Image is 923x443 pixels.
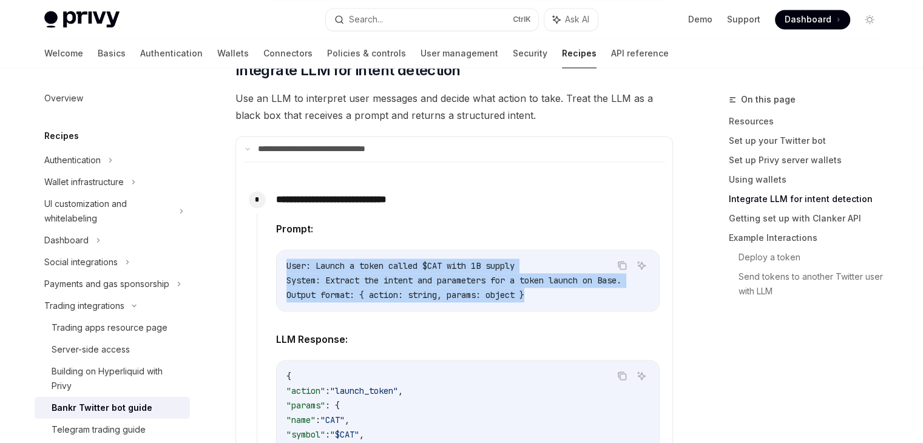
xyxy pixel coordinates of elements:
[729,150,889,170] a: Set up Privy server wallets
[359,429,364,440] span: ,
[785,13,831,25] span: Dashboard
[276,333,348,345] strong: LLM Response:
[98,39,126,68] a: Basics
[327,39,406,68] a: Policies & controls
[52,364,183,393] div: Building on Hyperliquid with Privy
[741,92,796,107] span: On this page
[44,91,83,106] div: Overview
[349,12,383,27] div: Search...
[286,289,524,300] span: Output format: { action: string, params: object }
[286,275,621,286] span: System: Extract the intent and parameters for a token launch on Base.
[611,39,669,68] a: API reference
[235,90,673,124] span: Use an LLM to interpret user messages and decide what action to take. Treat the LLM as a black bo...
[634,368,649,384] button: Ask AI
[140,39,203,68] a: Authentication
[35,360,190,397] a: Building on Hyperliquid with Privy
[286,385,325,396] span: "action"
[544,8,598,30] button: Ask AI
[729,189,889,209] a: Integrate LLM for intent detection
[44,175,124,189] div: Wallet infrastructure
[688,13,712,25] a: Demo
[398,385,403,396] span: ,
[52,342,130,357] div: Server-side access
[263,39,313,68] a: Connectors
[729,112,889,131] a: Resources
[729,131,889,150] a: Set up your Twitter bot
[44,277,169,291] div: Payments and gas sponsorship
[513,15,531,24] span: Ctrl K
[44,129,79,143] h5: Recipes
[513,39,547,68] a: Security
[729,170,889,189] a: Using wallets
[44,39,83,68] a: Welcome
[421,39,498,68] a: User management
[565,13,589,25] span: Ask AI
[44,233,89,248] div: Dashboard
[286,414,316,425] span: "name"
[320,414,345,425] span: "CAT"
[330,385,398,396] span: "launch_token"
[44,11,120,28] img: light logo
[44,299,124,313] div: Trading integrations
[330,429,359,440] span: "$CAT"
[739,248,889,267] a: Deploy a token
[35,419,190,441] a: Telegram trading guide
[286,429,325,440] span: "symbol"
[739,267,889,301] a: Send tokens to another Twitter user with LLM
[35,317,190,339] a: Trading apps resource page
[345,414,350,425] span: ,
[235,61,461,80] span: Integrate LLM for intent detection
[52,320,167,335] div: Trading apps resource page
[325,400,340,411] span: : {
[326,8,538,30] button: Search...CtrlK
[44,197,172,226] div: UI customization and whitelabeling
[52,422,146,437] div: Telegram trading guide
[729,228,889,248] a: Example Interactions
[35,339,190,360] a: Server-side access
[35,397,190,419] a: Bankr Twitter bot guide
[727,13,760,25] a: Support
[325,429,330,440] span: :
[44,255,118,269] div: Social integrations
[286,371,291,382] span: {
[775,10,850,29] a: Dashboard
[44,153,101,167] div: Authentication
[286,260,515,271] span: User: Launch a token called $CAT with 1B supply
[562,39,597,68] a: Recipes
[325,385,330,396] span: :
[614,257,630,273] button: Copy the contents from the code block
[729,209,889,228] a: Getting set up with Clanker API
[286,400,325,411] span: "params"
[860,10,879,29] button: Toggle dark mode
[316,414,320,425] span: :
[634,257,649,273] button: Ask AI
[614,368,630,384] button: Copy the contents from the code block
[276,223,313,235] strong: Prompt:
[35,87,190,109] a: Overview
[217,39,249,68] a: Wallets
[52,401,152,415] div: Bankr Twitter bot guide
